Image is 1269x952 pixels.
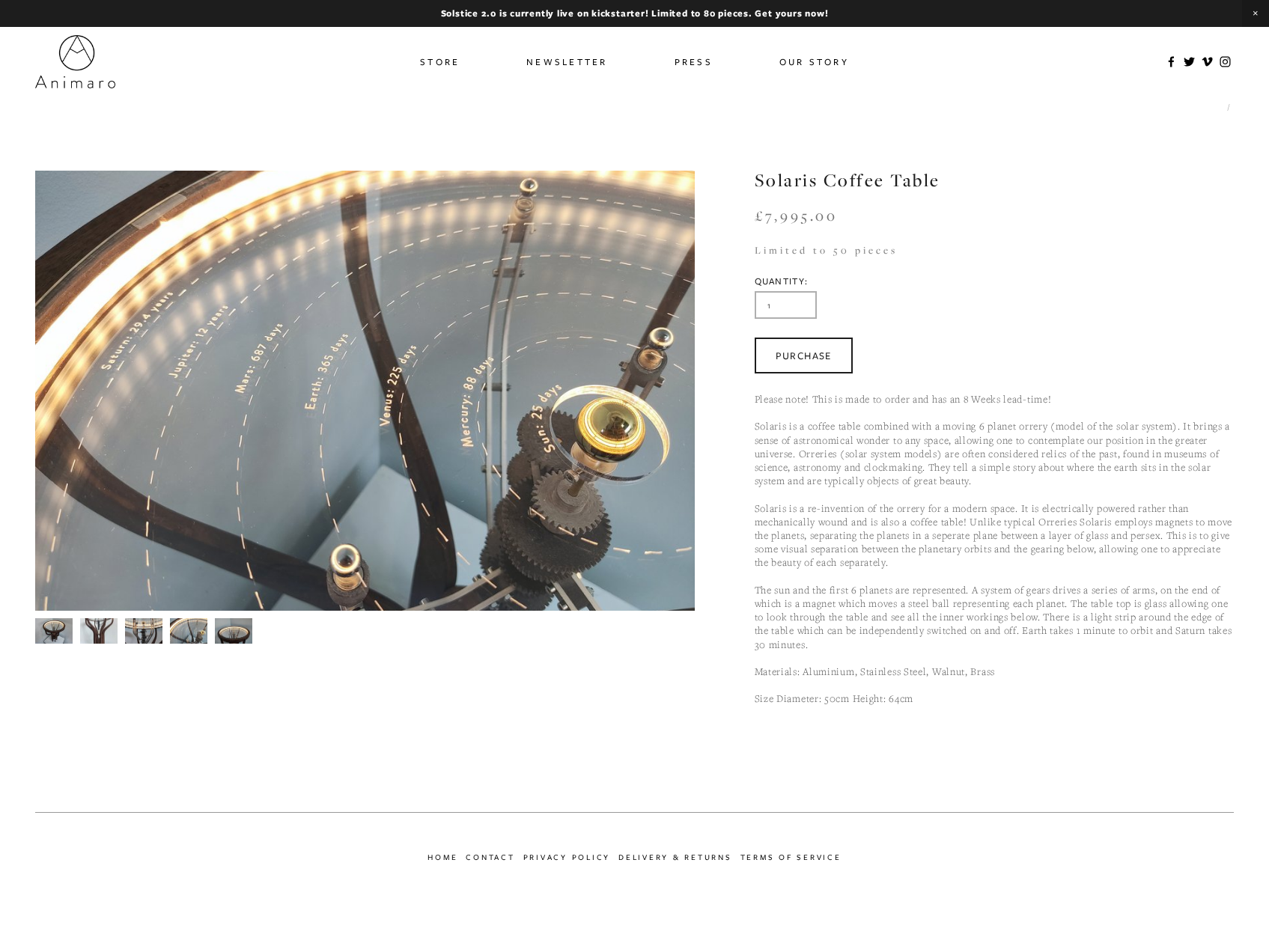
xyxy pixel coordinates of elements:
img: Solaris_01_lo2.jpg [35,618,73,644]
img: IMG_20230629_143512.jpg [125,605,162,656]
div: Purchase [776,349,832,362]
h1: Solaris Coffee Table [755,171,1234,189]
a: Press [675,51,713,73]
input: Quantity [755,291,817,319]
a: Newsletter [526,51,608,73]
a: Delivery & returns [618,849,740,866]
img: IMG_20230629_143518.jpg [215,617,252,645]
a: Store [420,51,460,73]
p: Please note! This is made to order and has an 8 Weeks lead-time! Solaris is a coffee table combin... [755,392,1234,706]
div: £7,995.00 [755,208,1234,257]
img: IMG_20230629_143525.jpg [170,617,207,645]
a: Contact [466,849,523,866]
img: Animaro [35,35,115,88]
a: Our Story [779,51,849,73]
img: IMG_20230629_143525.jpg [35,144,695,638]
a: Home [427,849,466,866]
a: Terms of Service [740,849,850,866]
img: IMG_20230629_143419.jpg [80,605,118,656]
div: Quantity: [755,276,1234,286]
div: Purchase [755,338,853,373]
a: Privacy Policy [523,849,619,866]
